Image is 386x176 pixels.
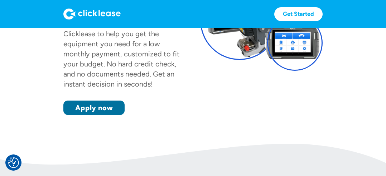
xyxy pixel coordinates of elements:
div: has partnered with Clicklease to help you get the equipment you need for a low monthly payment, c... [63,19,180,88]
img: Revisit consent button [8,157,19,168]
a: Apply now [63,101,125,115]
button: Consent Preferences [8,157,19,168]
img: Logo [63,8,121,20]
a: Get Started [274,7,323,21]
